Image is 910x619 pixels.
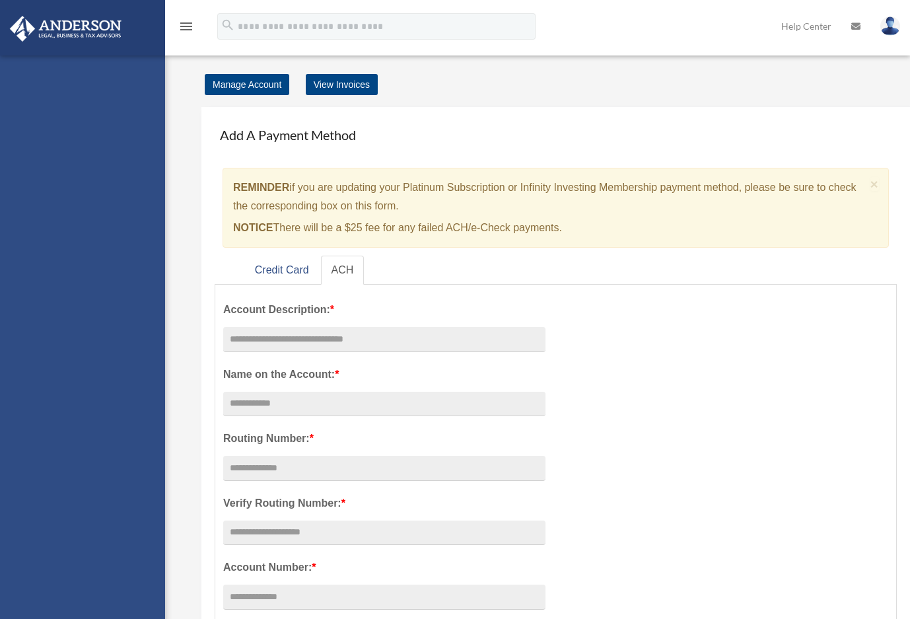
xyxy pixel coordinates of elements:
a: View Invoices [306,74,378,95]
label: Account Description: [223,301,545,319]
img: Anderson Advisors Platinum Portal [6,16,125,42]
label: Name on the Account: [223,365,545,384]
img: User Pic [880,17,900,36]
h4: Add A Payment Method [215,120,897,149]
a: ACH [321,256,365,285]
a: Credit Card [244,256,320,285]
strong: NOTICE [233,222,273,233]
a: menu [178,23,194,34]
strong: REMINDER [233,182,289,193]
label: Routing Number: [223,429,545,448]
span: × [870,176,879,192]
button: Close [870,177,879,191]
p: There will be a $25 fee for any failed ACH/e-Check payments. [233,219,865,237]
div: if you are updating your Platinum Subscription or Infinity Investing Membership payment method, p... [223,168,889,248]
i: menu [178,18,194,34]
label: Account Number: [223,558,545,577]
label: Verify Routing Number: [223,494,545,513]
a: Manage Account [205,74,289,95]
i: search [221,18,235,32]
